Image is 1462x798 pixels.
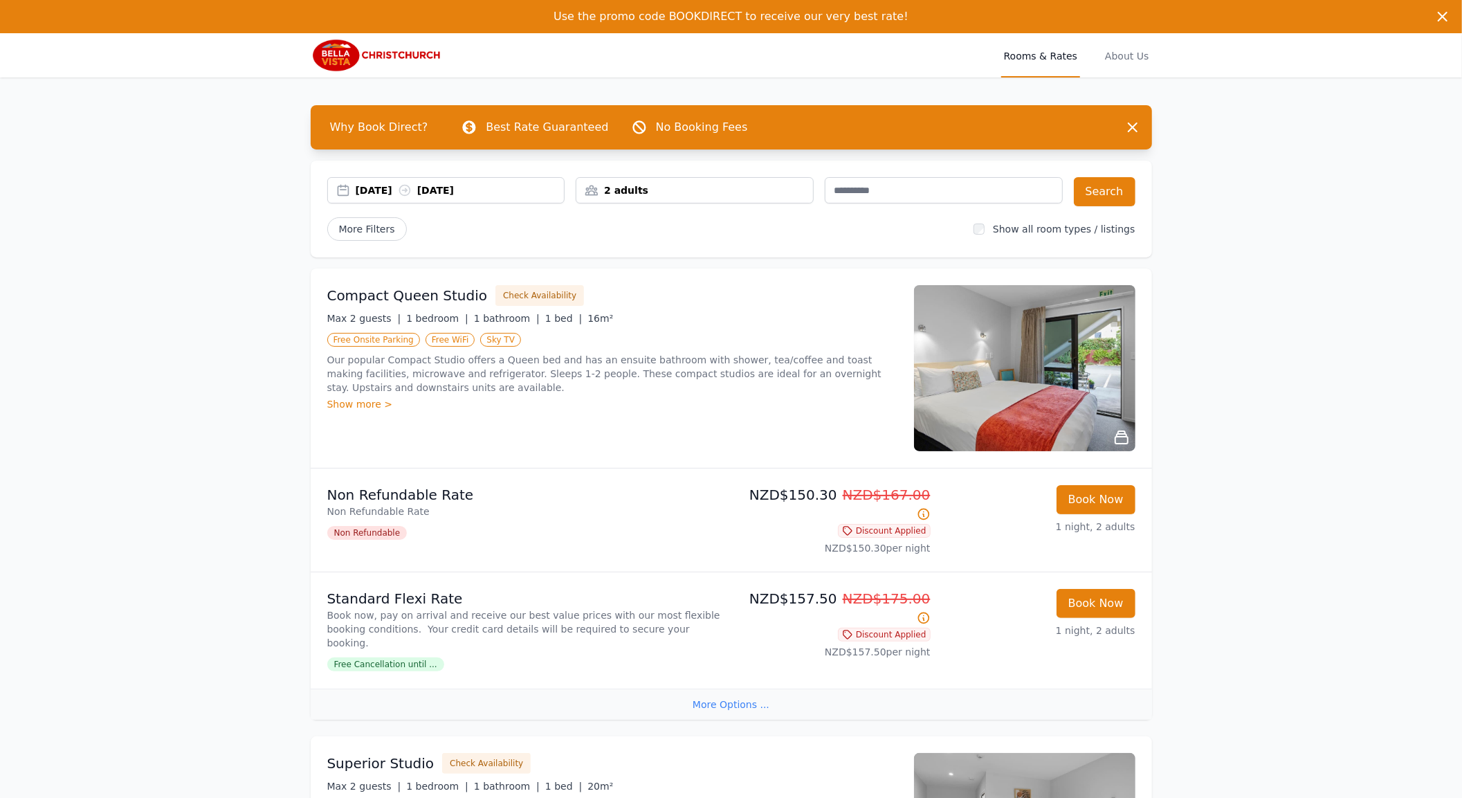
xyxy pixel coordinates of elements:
span: Free Cancellation until ... [327,658,444,671]
span: Max 2 guests | [327,781,401,792]
p: NZD$157.50 [737,589,931,628]
span: NZD$167.00 [843,487,931,503]
span: 16m² [587,313,613,324]
span: Non Refundable [327,526,408,540]
h3: Superior Studio [327,754,435,773]
button: Book Now [1057,589,1135,618]
span: Free Onsite Parking [327,333,420,347]
p: Non Refundable Rate [327,505,726,518]
div: Show more > [327,397,897,411]
p: NZD$157.50 per night [737,645,931,659]
span: 1 bedroom | [406,781,468,792]
a: Rooms & Rates [1001,33,1080,78]
span: Sky TV [480,333,521,347]
div: [DATE] [DATE] [356,183,565,197]
span: NZD$175.00 [843,590,931,607]
p: Non Refundable Rate [327,485,726,505]
span: 1 bed | [545,313,582,324]
button: Check Availability [495,285,584,306]
p: Best Rate Guaranteed [486,119,608,136]
label: Show all room types / listings [993,224,1135,235]
p: NZD$150.30 [737,485,931,524]
span: Max 2 guests | [327,313,401,324]
button: Search [1074,177,1135,206]
h3: Compact Queen Studio [327,286,488,305]
span: 1 bathroom | [474,781,540,792]
span: Free WiFi [426,333,475,347]
span: Discount Applied [838,628,931,642]
span: Discount Applied [838,524,931,538]
div: More Options ... [311,689,1152,720]
span: Why Book Direct? [319,114,439,141]
a: About Us [1102,33,1151,78]
span: More Filters [327,217,407,241]
span: 1 bed | [545,781,582,792]
p: NZD$150.30 per night [737,541,931,555]
span: 20m² [587,781,613,792]
p: Standard Flexi Rate [327,589,726,608]
p: Book now, pay on arrival and receive our best value prices with our most flexible booking conditi... [327,608,726,650]
img: Bella Vista Christchurch [311,39,444,72]
span: 1 bathroom | [474,313,540,324]
button: Check Availability [442,753,531,774]
p: No Booking Fees [656,119,748,136]
button: Book Now [1057,485,1135,514]
span: Use the promo code BOOKDIRECT to receive our very best rate! [554,10,908,23]
p: Our popular Compact Studio offers a Queen bed and has an ensuite bathroom with shower, tea/coffee... [327,353,897,395]
div: 2 adults [576,183,813,197]
p: 1 night, 2 adults [942,520,1135,534]
p: 1 night, 2 adults [942,624,1135,637]
span: 1 bedroom | [406,313,468,324]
